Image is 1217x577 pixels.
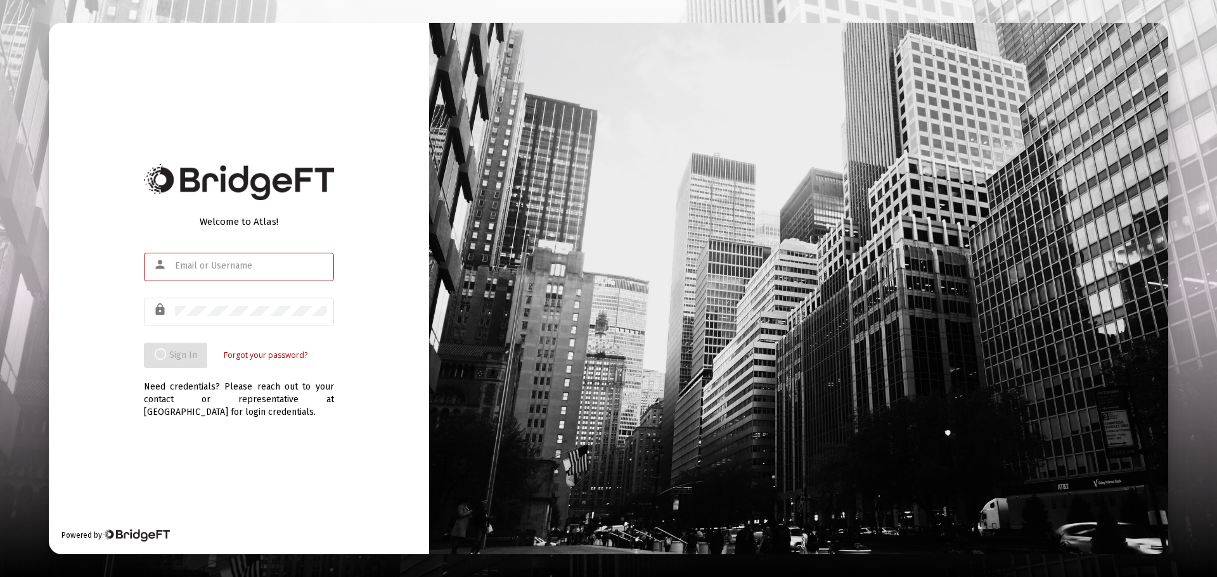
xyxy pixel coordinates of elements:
div: Need credentials? Please reach out to your contact or representative at [GEOGRAPHIC_DATA] for log... [144,368,334,419]
button: Sign In [144,343,207,368]
a: Forgot your password? [224,349,307,362]
input: Email or Username [175,261,327,271]
div: Welcome to Atlas! [144,215,334,228]
mat-icon: lock [153,302,169,317]
mat-icon: person [153,257,169,272]
img: Bridge Financial Technology Logo [103,529,170,542]
div: Powered by [61,529,170,542]
span: Sign In [154,350,197,360]
img: Bridge Financial Technology Logo [144,164,334,200]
